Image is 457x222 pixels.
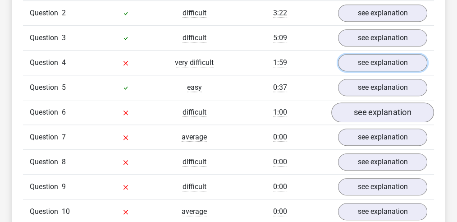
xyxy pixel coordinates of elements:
a: see explanation [338,29,427,46]
span: 0:37 [273,83,287,92]
span: 3:22 [273,9,287,18]
span: 0:00 [273,157,287,166]
span: difficult [183,9,206,18]
a: see explanation [338,178,427,195]
a: see explanation [338,129,427,146]
span: 9 [62,182,66,191]
span: Question [30,8,62,18]
span: very difficult [175,58,214,67]
span: difficult [183,157,206,166]
span: Question [30,181,62,192]
a: see explanation [331,102,434,122]
span: average [182,207,207,216]
span: Question [30,206,62,217]
span: difficult [183,108,206,117]
span: 6 [62,108,66,116]
span: 0:00 [273,207,287,216]
span: Question [30,82,62,93]
span: 3 [62,33,66,42]
a: see explanation [338,5,427,22]
span: Question [30,32,62,43]
span: 1:59 [273,58,287,67]
span: difficult [183,182,206,191]
span: 4 [62,58,66,67]
span: 8 [62,157,66,166]
span: Question [30,57,62,68]
span: 2 [62,9,66,17]
span: Question [30,107,62,118]
span: 5 [62,83,66,92]
span: Question [30,157,62,167]
span: 7 [62,133,66,141]
span: 0:00 [273,133,287,142]
span: difficult [183,33,206,42]
span: Question [30,132,62,143]
span: 0:00 [273,182,287,191]
span: 5:09 [273,33,287,42]
a: see explanation [338,203,427,220]
a: see explanation [338,54,427,71]
span: 1:00 [273,108,287,117]
span: easy [187,83,202,92]
span: 10 [62,207,70,216]
span: average [182,133,207,142]
a: see explanation [338,79,427,96]
a: see explanation [338,153,427,171]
